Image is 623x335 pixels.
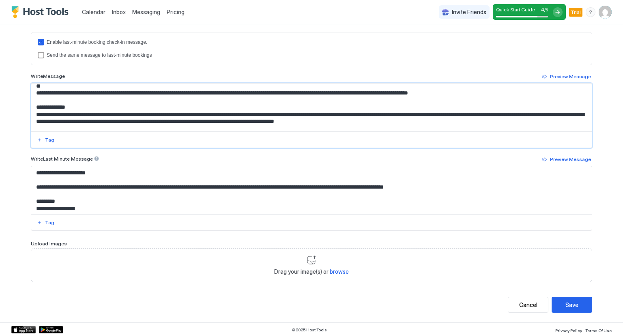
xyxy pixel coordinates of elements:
textarea: Input Field [31,166,592,214]
span: browse [330,268,349,275]
a: Google Play Store [39,326,63,333]
span: / 5 [544,7,548,13]
iframe: Intercom live chat [8,307,28,327]
div: Tag [45,219,54,226]
div: Preview Message [550,156,591,163]
span: Quick Start Guide [496,6,535,13]
div: Save [565,301,578,309]
span: Trial [571,9,581,16]
a: Privacy Policy [555,326,582,334]
span: Pricing [167,9,185,16]
a: App Store [11,326,36,333]
a: Host Tools Logo [11,6,72,18]
span: Terms Of Use [585,328,612,333]
button: Tag [36,135,56,145]
span: Privacy Policy [555,328,582,333]
span: Write Message [31,73,65,79]
button: Cancel [508,297,548,313]
div: lastMinuteMessageIsTheSame [38,52,585,58]
a: Terms Of Use [585,326,612,334]
div: Tag [45,136,54,144]
div: Preview Message [550,73,591,80]
span: Calendar [82,9,105,15]
span: Write Last Minute Message [31,156,93,162]
button: Preview Message [541,72,592,82]
a: Messaging [132,8,160,16]
button: Preview Message [541,155,592,164]
div: menu [586,7,595,17]
span: Upload Images [31,241,67,247]
div: Send the same message to last-minute bookings [47,52,585,58]
button: Save [552,297,592,313]
span: 4 [541,6,544,13]
textarea: Input Field [31,84,592,131]
div: Enable last-minute booking check-in message. [47,39,585,45]
div: User profile [599,6,612,19]
a: Inbox [112,8,126,16]
span: Drag your image(s) or [274,268,349,275]
div: Cancel [519,301,537,309]
span: Invite Friends [452,9,486,16]
span: © 2025 Host Tools [292,327,327,333]
a: Calendar [82,8,105,16]
button: Tag [36,218,56,228]
span: Messaging [132,9,160,15]
div: lastMinuteMessageEnabled [38,39,585,45]
span: Inbox [112,9,126,15]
